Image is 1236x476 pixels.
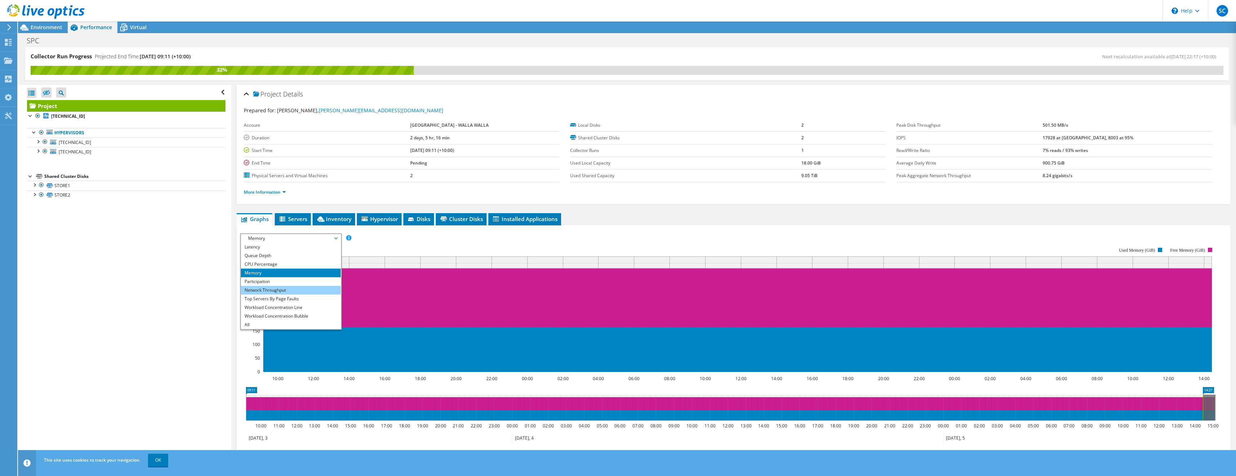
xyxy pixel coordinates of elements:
text: Used Memory (GiB) [1119,248,1155,253]
text: 150 [252,328,260,334]
text: 06:00 [1045,423,1057,429]
span: Virtual [130,24,147,31]
li: Participation [241,277,341,286]
text: 18:00 [399,423,410,429]
text: 16:00 [363,423,374,429]
li: Latency [241,243,341,251]
text: 12:00 [735,376,746,382]
text: 10:00 [272,376,283,382]
div: 32% [31,66,414,74]
a: Project [27,100,225,112]
text: 17:00 [812,423,823,429]
span: Memory [245,234,337,243]
b: [DATE] 09:11 (+10:00) [410,147,454,153]
text: 02:00 [984,376,995,382]
text: 10:00 [1117,423,1128,429]
text: 12:00 [291,423,302,429]
text: 50 [255,355,260,361]
text: 11:00 [704,423,715,429]
b: Pending [410,160,427,166]
label: Average Daily Write [896,160,1042,167]
text: 16:00 [379,376,390,382]
a: [TECHNICAL_ID] [27,147,225,156]
text: 21:00 [452,423,463,429]
text: 11:00 [273,423,284,429]
span: [DATE] 22:17 (+10:00) [1171,53,1216,60]
label: Local Disks [570,122,801,129]
text: 10:00 [686,423,697,429]
text: 20:00 [450,376,461,382]
b: 9.05 TiB [801,172,818,179]
text: 15:00 [345,423,356,429]
span: [TECHNICAL_ID] [59,149,91,155]
text: 23:00 [488,423,500,429]
li: Workload Concentration Bubble [241,312,341,320]
text: 04:00 [1020,376,1031,382]
text: 05:00 [1027,423,1039,429]
b: [TECHNICAL_ID] [51,113,85,119]
span: Hypervisor [360,215,398,223]
text: 100 [252,341,260,347]
a: [TECHNICAL_ID] [27,112,225,121]
text: 14:00 [343,376,354,382]
text: 02:00 [973,423,985,429]
text: 03:00 [991,423,1003,429]
h1: SPC [23,37,50,45]
b: 18.00 GiB [801,160,821,166]
b: 17928 at [GEOGRAPHIC_DATA], 8003 at 95% [1043,135,1133,141]
text: 19:00 [417,423,428,429]
text: 12:00 [722,423,733,429]
span: [TECHNICAL_ID] [59,139,91,145]
text: 20:00 [878,376,889,382]
text: 02:00 [542,423,554,429]
text: 03:00 [560,423,572,429]
text: 15:00 [776,423,787,429]
label: Duration [244,134,410,142]
span: Next recalculation available at [1102,53,1220,60]
text: 18:00 [415,376,426,382]
text: 01:00 [955,423,967,429]
li: Top Servers By Page Faults [241,295,341,303]
label: IOPS [896,134,1042,142]
span: Environment [31,24,62,31]
text: 10:00 [699,376,711,382]
text: 14:00 [327,423,338,429]
text: 07:00 [1063,423,1074,429]
span: Details [283,90,303,98]
a: OK [148,454,168,467]
a: STORE2 [27,190,225,200]
text: 13:00 [309,423,320,429]
span: Performance [80,24,112,31]
text: 0 [257,369,260,375]
a: More Information [244,189,286,195]
span: Disks [407,215,430,223]
li: CPU Percentage [241,260,341,269]
label: Shared Cluster Disks [570,134,801,142]
text: 06:00 [628,376,639,382]
b: [GEOGRAPHIC_DATA] - WALLA WALLA [410,122,489,128]
text: 08:00 [650,423,661,429]
label: Read/Write Ratio [896,147,1042,154]
li: Queue Depth [241,251,341,260]
text: 20:00 [866,423,877,429]
span: Inventory [316,215,351,223]
text: 05:00 [596,423,608,429]
text: 18:00 [842,376,853,382]
text: 10:00 [255,423,266,429]
span: This site uses cookies to track your navigation. [44,457,140,463]
text: 22:00 [486,376,497,382]
b: 501.50 MB/s [1043,122,1068,128]
text: 00:00 [949,376,960,382]
text: 08:00 [1081,423,1092,429]
label: Collector Runs [570,147,801,154]
div: Shared Cluster Disks [44,172,225,181]
b: 2 days, 5 hr, 16 min [410,135,450,141]
li: Workload Concentration Line [241,303,341,312]
text: 01:00 [524,423,536,429]
span: Graphs [240,215,269,223]
text: 06:00 [1056,376,1067,382]
a: [PERSON_NAME][EMAIL_ADDRESS][DOMAIN_NAME] [319,107,443,114]
text: 14:00 [1189,423,1200,429]
text: 12:00 [308,376,319,382]
svg: \n [1172,8,1178,14]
